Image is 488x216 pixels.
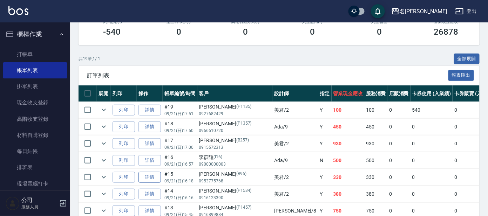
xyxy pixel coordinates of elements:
td: 100 [364,102,387,118]
p: 09/21 (日) 17:51 [164,111,196,117]
button: 名[PERSON_NAME] [388,4,450,19]
td: 0 [387,152,411,169]
td: #15 [163,169,197,186]
a: 每日結帳 [3,143,67,159]
p: 0927682429 [199,111,271,117]
div: [PERSON_NAME] [199,204,271,211]
p: 0915572313 [199,144,271,151]
p: 09/21 (日) 17:50 [164,127,196,134]
div: 名[PERSON_NAME] [400,7,447,16]
td: 0 [411,135,453,152]
td: Ada /9 [272,119,318,135]
td: 0 [411,186,453,202]
td: 0 [411,169,453,186]
td: 0 [411,119,453,135]
td: #16 [163,152,197,169]
button: 列印 [113,105,135,116]
td: 美君 /2 [272,186,318,202]
button: expand row [99,172,109,182]
a: 詳情 [138,155,161,166]
div: 李苡甄 [199,154,271,161]
th: 卡券使用 (入業績) [411,85,453,102]
p: 服務人員 [21,204,57,210]
div: [PERSON_NAME] [199,170,271,178]
p: 09000000003 [199,161,271,167]
td: 330 [332,169,365,186]
button: expand row [99,189,109,199]
a: 高階收支登錄 [3,111,67,127]
td: 0 [387,186,411,202]
p: (P1135) [236,103,252,111]
th: 帳單編號/時間 [163,85,197,102]
td: #19 [163,102,197,118]
a: 詳情 [138,138,161,149]
td: 380 [332,186,365,202]
div: [PERSON_NAME] [199,120,271,127]
h3: 0 [310,27,315,37]
td: 540 [411,102,453,118]
td: 330 [364,169,387,186]
button: 列印 [113,138,135,149]
div: [PERSON_NAME] [199,187,271,195]
td: 美君 /2 [272,169,318,186]
a: 現場電腦打卡 [3,176,67,192]
a: 詳情 [138,189,161,200]
p: (P1457) [236,204,252,211]
th: 營業現金應收 [332,85,365,102]
th: 展開 [97,85,111,102]
button: 列印 [113,121,135,132]
td: 美君 /2 [272,135,318,152]
td: 500 [332,152,365,169]
img: Person [6,196,20,210]
th: 店販消費 [387,85,411,102]
button: expand row [99,105,109,115]
th: 客戶 [197,85,273,102]
button: expand row [99,155,109,166]
button: 全部展開 [454,54,480,64]
p: 0953775768 [199,178,271,184]
span: 訂單列表 [87,72,448,79]
h3: -540 [103,27,121,37]
td: 100 [332,102,365,118]
th: 指定 [318,85,332,102]
th: 設計師 [272,85,318,102]
td: 0 [387,169,411,186]
th: 列印 [111,85,137,102]
a: 詳情 [138,121,161,132]
button: expand row [99,205,109,216]
p: 共 19 筆, 1 / 1 [79,56,100,62]
td: 0 [387,119,411,135]
button: 登出 [453,5,480,18]
button: 列印 [113,172,135,183]
th: 操作 [137,85,163,102]
td: 930 [364,135,387,152]
p: 09/21 (日) 16:16 [164,195,196,201]
td: 500 [364,152,387,169]
th: 服務消費 [364,85,387,102]
a: 詳情 [138,105,161,116]
p: (B96) [236,170,246,178]
p: (P1534) [236,187,252,195]
a: 材料自購登錄 [3,127,67,143]
div: [PERSON_NAME] [199,137,271,144]
a: 詳情 [138,172,161,183]
h5: 公司 [21,197,57,204]
td: #17 [163,135,197,152]
img: Logo [8,6,28,15]
td: Ada /9 [272,152,318,169]
a: 打帳單 [3,46,67,62]
h3: 0 [243,27,248,37]
button: 列印 [113,155,135,166]
a: 現金收支登錄 [3,95,67,111]
h3: 26878 [434,27,459,37]
h3: 0 [176,27,181,37]
a: 排班表 [3,159,67,175]
a: 帳單列表 [3,62,67,78]
td: Y [318,119,332,135]
td: #18 [163,119,197,135]
td: 380 [364,186,387,202]
p: (B257) [236,137,249,144]
td: 0 [387,102,411,118]
td: Y [318,169,332,186]
p: (P1357) [236,120,252,127]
